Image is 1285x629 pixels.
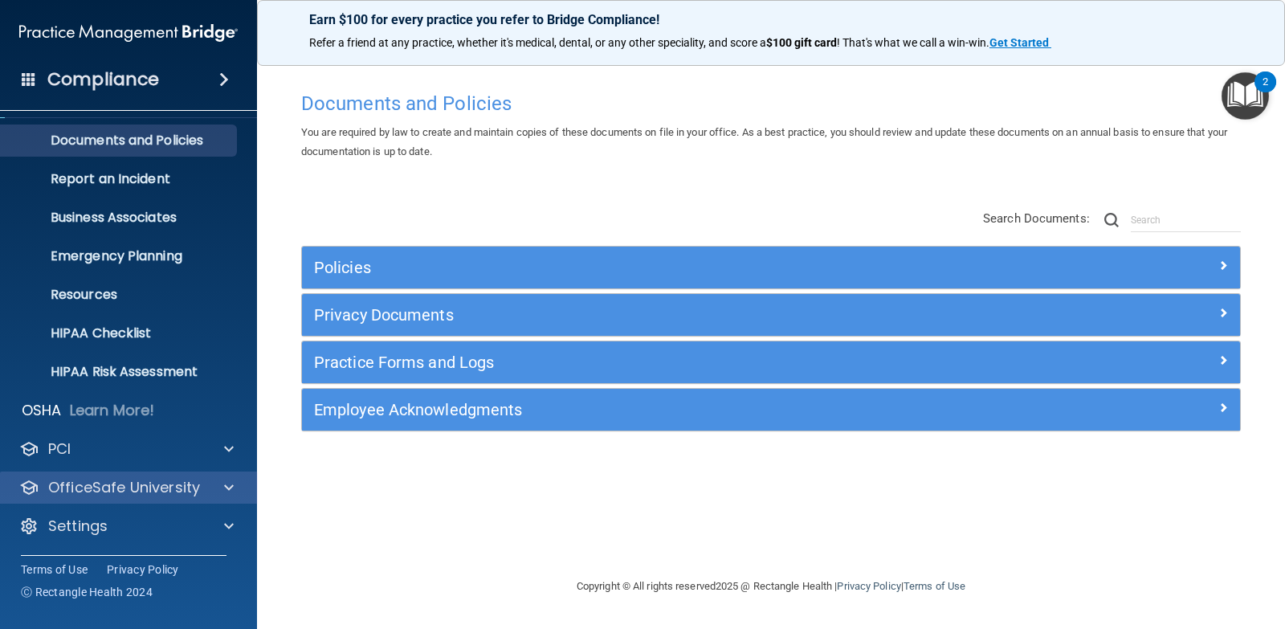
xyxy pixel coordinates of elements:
p: OSHA [22,401,62,420]
a: PCI [19,439,234,459]
h4: Compliance [47,68,159,91]
p: PCI [48,439,71,459]
p: Documents and Policies [10,133,230,149]
span: Refer a friend at any practice, whether it's medical, dental, or any other speciality, and score a [309,36,766,49]
a: Privacy Policy [837,580,900,592]
p: Settings [48,517,108,536]
a: Get Started [989,36,1051,49]
input: Search [1131,208,1241,232]
h5: Employee Acknowledgments [314,401,993,419]
a: Policies [314,255,1228,280]
h4: Documents and Policies [301,93,1241,114]
h5: Practice Forms and Logs [314,353,993,371]
p: Resources [10,287,230,303]
p: Report an Incident [10,171,230,187]
a: Privacy Policy [107,562,179,578]
div: 2 [1263,82,1268,103]
img: ic-search.3b580494.png [1104,213,1119,227]
p: HIPAA Checklist [10,325,230,341]
a: Privacy Documents [314,302,1228,328]
strong: $100 gift card [766,36,837,49]
h5: Privacy Documents [314,306,993,324]
p: OfficeSafe University [48,478,200,497]
a: Terms of Use [904,580,965,592]
span: You are required by law to create and maintain copies of these documents on file in your office. ... [301,126,1227,157]
p: Emergency Planning [10,248,230,264]
span: ! That's what we call a win-win. [837,36,989,49]
p: Earn $100 for every practice you refer to Bridge Compliance! [309,12,1233,27]
img: PMB logo [19,17,238,49]
div: Copyright © All rights reserved 2025 @ Rectangle Health | | [478,561,1064,612]
a: Settings [19,517,234,536]
p: Learn More! [70,401,155,420]
button: Open Resource Center, 2 new notifications [1222,72,1269,120]
span: Ⓒ Rectangle Health 2024 [21,584,153,600]
a: Terms of Use [21,562,88,578]
span: Search Documents: [983,211,1090,226]
a: OfficeSafe University [19,478,234,497]
a: Practice Forms and Logs [314,349,1228,375]
p: HIPAA Risk Assessment [10,364,230,380]
strong: Get Started [989,36,1049,49]
p: Business Associates [10,210,230,226]
h5: Policies [314,259,993,276]
a: Employee Acknowledgments [314,397,1228,423]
